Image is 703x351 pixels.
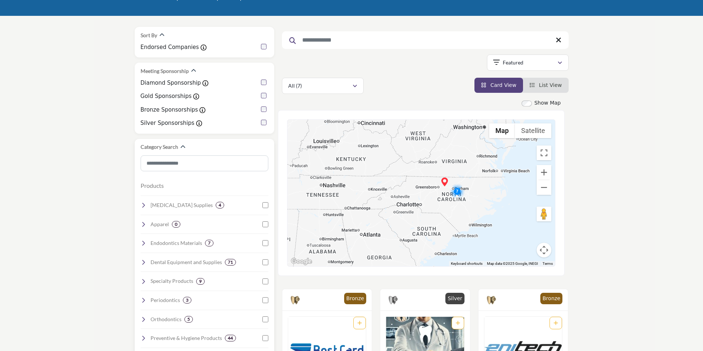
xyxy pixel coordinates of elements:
input: Silver Sponsorships checkbox [261,120,266,125]
b: 44 [228,336,233,341]
p: Bronze [346,295,364,302]
button: Drag Pegman onto the map to open Street View [537,207,551,221]
button: Zoom out [537,180,551,195]
input: Search Keyword [282,31,569,49]
h2: Sort By [141,32,157,39]
div: The Peterson Agency (HQ) [440,178,449,186]
input: Bronze Sponsorships checkbox [261,106,266,112]
b: 71 [228,260,233,265]
input: Search Category [141,155,268,171]
b: 5 [187,317,190,322]
p: Bronze [543,295,560,302]
a: View List [530,82,562,88]
h4: Specialty Products: Unique or advanced dental products tailored to specific needs and treatments. [151,277,193,285]
div: Cluster of 7 locations (3 HQ, 4 Branches) Click to view companies [450,184,464,199]
li: Card View [474,78,523,93]
h4: Periodontics: Products for gum health, including scalers, regenerative materials, and treatment s... [151,296,180,304]
img: Bronze Sponsorships Badge Icon [290,295,301,306]
button: All (7) [282,78,364,94]
li: List View [523,78,569,93]
input: Select Apparel checkbox [262,221,268,227]
h4: Orthodontics: Brackets, wires, aligners, and tools for correcting dental misalignments. [151,316,181,323]
input: Select Dental Equipment and Supplies checkbox [262,259,268,265]
h4: Endodontics Materials: Supplies for root canal treatments, including sealers, files, and obturati... [151,239,202,247]
input: Select Preventive & Hygiene Products checkbox [262,335,268,341]
p: Silver [448,295,462,302]
input: Select Orthodontics checkbox [262,316,268,322]
div: 71 Results For Dental Equipment and Supplies [225,259,236,266]
label: Diamond Sponsorship [141,79,201,87]
span: List View [539,82,562,88]
div: 4 Results For Oral Surgery Supplies [216,202,224,208]
h4: Oral Surgery Supplies: Instruments and materials for surgical procedures, extractions, and bone g... [151,201,213,209]
div: 3 Results For Periodontics [183,297,191,303]
img: Google [289,257,314,266]
input: Diamond Sponsorship checkbox [261,80,266,85]
a: View Card [481,82,516,88]
span: Map data ©2025 Google, INEGI [487,262,538,266]
button: Toggle fullscreen view [537,145,551,160]
button: Show street map [489,123,515,138]
b: 7 [208,241,211,246]
b: 4 [219,203,221,208]
button: Zoom in [537,165,551,180]
input: Select Periodontics checkbox [262,297,268,303]
b: 0 [175,222,177,227]
input: Select Endodontics Materials checkbox [262,240,268,246]
h4: Apparel: Clothing and uniforms for dental professionals. [151,221,169,228]
h4: Preventive & Hygiene Products: Fluorides, sealants, toothbrushes, and oral health maintenance pro... [151,334,222,342]
a: Add To List [357,320,362,326]
h4: Dental Equipment and Supplies: Essential dental chairs, lights, suction devices, and other clinic... [151,259,222,266]
div: 5 Results For Orthodontics [184,316,193,323]
input: Endorsed Companies checkbox [261,44,266,49]
b: 3 [186,298,188,303]
button: Featured [487,55,569,71]
input: Select Oral Surgery Supplies checkbox [262,202,268,208]
h2: Category Search [141,143,178,151]
button: Show satellite imagery [515,123,551,138]
img: Silver Sponsorships Badge Icon [388,295,399,306]
label: Silver Sponsorships [141,119,195,127]
a: Terms (opens in new tab) [543,262,553,266]
input: Gold Sponsorships checkbox [261,93,266,98]
input: Select Specialty Products checkbox [262,278,268,284]
label: Gold Sponsorships [141,92,192,101]
div: 0 Results For Apparel [172,221,180,228]
a: Add To List [456,320,460,326]
button: Map camera controls [537,243,551,257]
button: Keyboard shortcuts [451,261,483,266]
div: 7 Results For Endodontics Materials [205,240,213,246]
div: 44 Results For Preventive & Hygiene Products [225,335,236,341]
button: Products [141,181,164,190]
h2: Meeting Sponsorship [141,67,189,75]
label: Bronze Sponsorships [141,106,198,114]
a: Add To List [554,320,558,326]
a: Open this area in Google Maps (opens a new window) [289,257,314,266]
img: Bronze Sponsorships Badge Icon [486,295,497,306]
p: Featured [503,59,523,66]
span: Card View [490,82,516,88]
div: 9 Results For Specialty Products [196,278,205,285]
label: Show Map [534,99,561,107]
label: Endorsed Companies [141,43,199,52]
p: All (7) [288,82,302,89]
b: 9 [199,279,202,284]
